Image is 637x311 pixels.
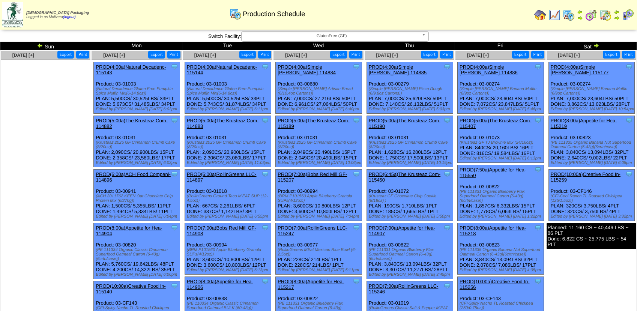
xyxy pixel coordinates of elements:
button: Print [167,51,180,59]
img: home.gif [534,9,546,21]
div: Edited by [PERSON_NAME] [DATE] 6:04pm [96,214,180,219]
img: Tooltip [261,224,269,231]
div: (Krusteaz 2025 GF Cinnamon Crumb Cake (8/20oz)) [187,140,271,149]
img: Tooltip [443,282,451,290]
div: Edited by [PERSON_NAME] [DATE] 5:50pm [369,214,453,219]
button: Print [531,51,544,59]
button: Export [148,51,165,59]
a: PROD(8:00a)Appetite for Hea-115218 [460,225,526,236]
img: zoroco-logo-small.webp [2,2,23,27]
button: Export [239,51,256,59]
a: PROD(7:00a)Appetite for Hea-114907 [369,225,435,236]
img: calendarblend.gif [585,9,597,21]
div: Product: 03-01031 PLAN: 1,628CS / 16,280LBS / 12PLT DONE: 1,750CS / 17,500LBS / 13PLT [367,116,453,167]
div: (CFI-Cool Ranch TL Roasted Chickpea (125/1.5oz)) [551,194,635,203]
a: [DATE] [+] [376,53,398,58]
a: PROD(7:50a)Appetite for Hea-115550 [460,167,526,178]
a: PROD(4:00a)Simple [PERSON_NAME]-115177 [551,64,609,75]
a: PROD(6:45a)The Krusteaz Com-115450 [369,171,440,183]
div: (ACH 2011762 KEEN Oat Chocolate Chip Protein Mix (6/270g)) [96,194,180,203]
div: Edited by [PERSON_NAME] [DATE] 10:06pm [278,161,362,165]
div: Planned: 11,160 CS ~ 40,449 LBS ~ 86 PLT Done: 6,822 CS ~ 25,775 LBS ~ 54 PLT [547,223,636,249]
span: [DEMOGRAPHIC_DATA] Packaging [26,11,89,15]
div: (Simple [PERSON_NAME] Banana Muffin (6/9oz Cartons)) [460,87,544,96]
div: Edited by [PERSON_NAME] [DATE] 1:22pm [460,214,544,219]
div: Edited by [PERSON_NAME] [DATE] 3:32pm [551,214,635,219]
img: calendarprod.gif [563,9,575,21]
div: (PE 111331 Organic Blueberry Flax Superfood Oatmeal Carton (6-43g)(6crtn/case)) [460,189,544,203]
a: PROD(7:00a)Bobs Red Mill GF-115207 [278,171,347,183]
a: PROD(4:00a)Simple [PERSON_NAME]-114884 [278,64,336,75]
a: PROD(10:00a)Creative Food In-115256 [460,279,529,290]
img: Tooltip [443,63,451,71]
td: Thu [364,42,455,50]
a: PROD(6:00a)RollinGreens LLC-114897 [187,171,257,183]
img: Tooltip [261,117,269,124]
div: (PE 111335 Organic Banana Nut Superfood Oatmeal Carton (6-43g)(6crtn/case)) [551,140,635,149]
span: [DATE] [+] [558,53,580,58]
span: Logged in as Molivera [26,11,89,19]
div: (BRM P101560 Apple Blueberry Granola SUPs(4/12oz)) [278,194,362,203]
div: Product: 03-01073 PLAN: 840CS / 20,160LBS / 16PLT DONE: 816CS / 19,584LBS / 16PLT [458,116,544,163]
img: Tooltip [171,224,178,231]
span: [DATE] [+] [12,53,34,58]
img: Tooltip [625,170,633,178]
span: Production Schedule [243,10,305,18]
div: Product: 03-01018 PLAN: 667CS / 2,261LBS / 6PLT DONE: 337CS / 1,142LBS / 3PLT [185,170,271,221]
img: Tooltip [261,63,269,71]
div: Edited by [PERSON_NAME] [DATE] 5:11pm [278,268,362,272]
div: Product: 03-00994 PLAN: 3,600CS / 10,800LBS / 12PLT DONE: 3,600CS / 10,800LBS / 12PLT [185,223,271,275]
div: (Krusteaz 2025 GF Cinnamon Crumb Cake (8/20oz)) [278,140,362,149]
div: (PE 111334 Organic Classic Cinnamon Superfood Oatmeal Carton (6-43g)(6crtn/case)) [96,248,180,261]
div: (RollinGreens Ground Taco M'EAT SUP (12-4.5oz)) [187,194,271,203]
a: PROD(8:00a)Appetite for Hea-114904 [96,225,162,236]
div: (Simple [PERSON_NAME] Banana Muffin (6/9oz Cartons)) [551,87,635,96]
img: Tooltip [353,170,360,178]
a: PROD(10:00a)Creative Food In-115259 [551,171,620,183]
td: Sun [0,42,91,50]
div: Edited by [PERSON_NAME] [DATE] 10:54pm [551,107,635,111]
div: Edited by [PERSON_NAME] [DATE] 6:13pm [460,156,544,161]
a: [DATE] [+] [285,53,307,58]
div: Edited by [PERSON_NAME] [DATE] 6:13pm [187,268,271,272]
div: (CFI-Spicy Nacho TL Roasted Chickpea (250/0.75oz)) [460,301,544,310]
img: arrowright.gif [614,15,620,21]
img: Tooltip [171,117,178,124]
div: (PE 111331 Organic Blueberry Flax Superfood Oatmeal Carton (6-43g)(6crtn/case)) [369,248,453,261]
span: [DATE] [+] [194,53,216,58]
img: Tooltip [534,166,542,173]
a: [DATE] [+] [103,53,125,58]
a: [DATE] [+] [467,53,489,58]
div: (Natural Decadence Gluten Free Pumpkin Spice Muffin Mix(6-14.8oz)) [187,87,271,96]
td: Wed [273,42,364,50]
img: Tooltip [353,63,360,71]
img: arrowright.gif [577,15,583,21]
div: Edited by [PERSON_NAME] [DATE] 6:40pm [278,107,362,111]
a: PROD(5:00a)The Krusteaz Com-114882 [96,118,167,129]
div: Product: 03-CF146 PLAN: 320CS / 3,750LBS / 4PLT DONE: 320CS / 3,750LBS / 4PLT [548,170,635,221]
td: Tue [182,42,273,50]
div: (RollinGreens MEat Mexican Rice Bowl (6-2.5oz)) [278,248,362,257]
td: Mon [91,42,182,50]
div: Product: 03-00941 PLAN: 1,500CS / 5,355LBS / 11PLT DONE: 1,494CS / 5,334LBS / 11PLT [94,170,180,221]
a: PROD(4:00a)Simple [PERSON_NAME]-114886 [460,64,518,75]
div: Product: 03-00823 PLAN: 3,840CS / 13,094LBS / 32PLT DONE: 2,640CS / 9,002LBS / 22PLT [548,116,635,167]
div: Product: 03-01003 PLAN: 5,500CS / 30,525LBS / 33PLT DONE: 5,743CS / 31,874LBS / 34PLT [185,62,271,114]
div: (Krusteaz 2025 GF Cinnamon Crumb Cake (8/20oz)) [369,140,453,149]
div: Product: 03-01003 PLAN: 5,500CS / 30,525LBS / 33PLT DONE: 5,673CS / 31,485LBS / 34PLT [94,62,180,114]
div: (BRM P101560 Apple Blueberry Granola SUPs(4/12oz)) [187,248,271,257]
a: PROD(8:00a)Appetite for Hea-114906 [187,279,253,290]
a: PROD(4:00a)Simple [PERSON_NAME]-114885 [369,64,427,75]
div: Edited by [PERSON_NAME] [DATE] 3:45pm [369,272,453,277]
img: Tooltip [625,117,633,124]
img: Tooltip [443,170,451,178]
div: Product: 03-00994 PLAN: 3,600CS / 10,800LBS / 12PLT DONE: 3,600CS / 10,800LBS / 12PLT [276,170,362,221]
a: PROD(10:00a)Creative Food In-115140 [96,283,165,294]
img: Tooltip [353,117,360,124]
div: Product: 03-00822 PLAN: 3,840CS / 13,094LBS / 32PLT DONE: 3,307CS / 11,277LBS / 28PLT [367,223,453,279]
img: arrowleft.gif [614,9,620,15]
div: Edited by [PERSON_NAME] [DATE] 6:55pm [187,214,271,219]
div: Edited by [PERSON_NAME] [DATE] 6:11pm [187,107,271,111]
